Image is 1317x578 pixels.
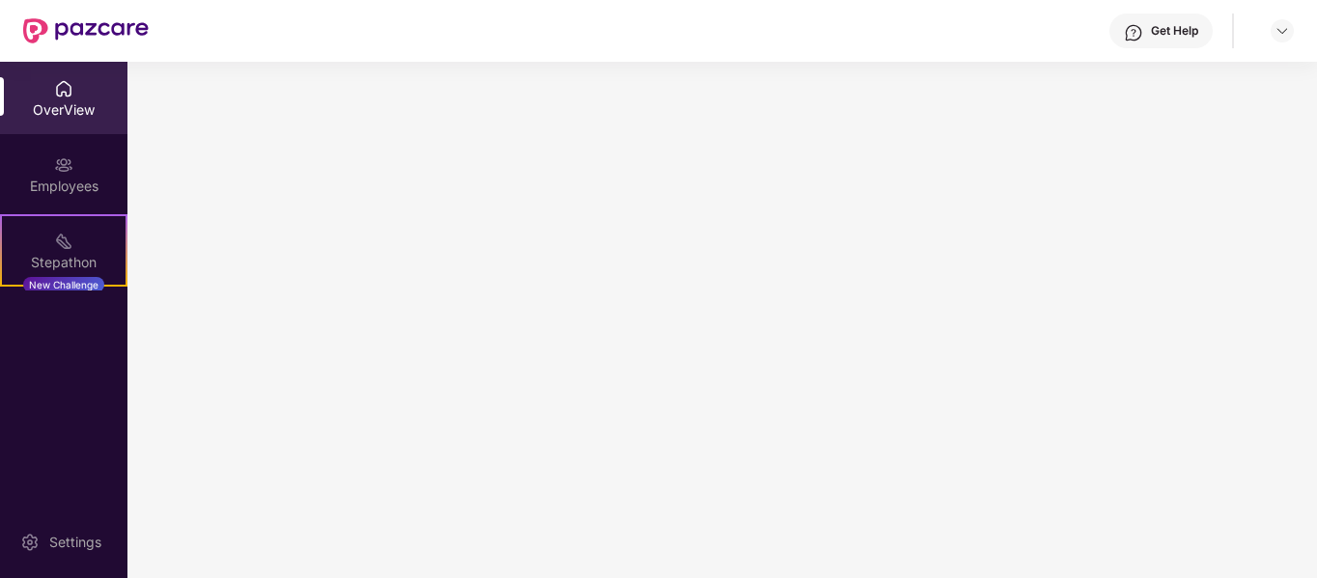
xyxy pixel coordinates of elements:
img: svg+xml;base64,PHN2ZyBpZD0iRHJvcGRvd24tMzJ4MzIiIHhtbG5zPSJodHRwOi8vd3d3LnczLm9yZy8yMDAwL3N2ZyIgd2... [1275,23,1290,39]
img: svg+xml;base64,PHN2ZyBpZD0iRW1wbG95ZWVzIiB4bWxucz0iaHR0cDovL3d3dy53My5vcmcvMjAwMC9zdmciIHdpZHRoPS... [54,155,73,175]
img: svg+xml;base64,PHN2ZyBpZD0iSG9tZSIgeG1sbnM9Imh0dHA6Ly93d3cudzMub3JnLzIwMDAvc3ZnIiB3aWR0aD0iMjAiIG... [54,79,73,98]
div: New Challenge [23,277,104,292]
div: Get Help [1151,23,1198,39]
div: Stepathon [2,253,126,272]
img: svg+xml;base64,PHN2ZyBpZD0iU2V0dGluZy0yMHgyMCIgeG1sbnM9Imh0dHA6Ly93d3cudzMub3JnLzIwMDAvc3ZnIiB3aW... [20,533,40,552]
img: svg+xml;base64,PHN2ZyB4bWxucz0iaHR0cDovL3d3dy53My5vcmcvMjAwMC9zdmciIHdpZHRoPSIyMSIgaGVpZ2h0PSIyMC... [54,232,73,251]
div: Settings [43,533,107,552]
img: svg+xml;base64,PHN2ZyBpZD0iSGVscC0zMngzMiIgeG1sbnM9Imh0dHA6Ly93d3cudzMub3JnLzIwMDAvc3ZnIiB3aWR0aD... [1124,23,1143,42]
img: New Pazcare Logo [23,18,149,43]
